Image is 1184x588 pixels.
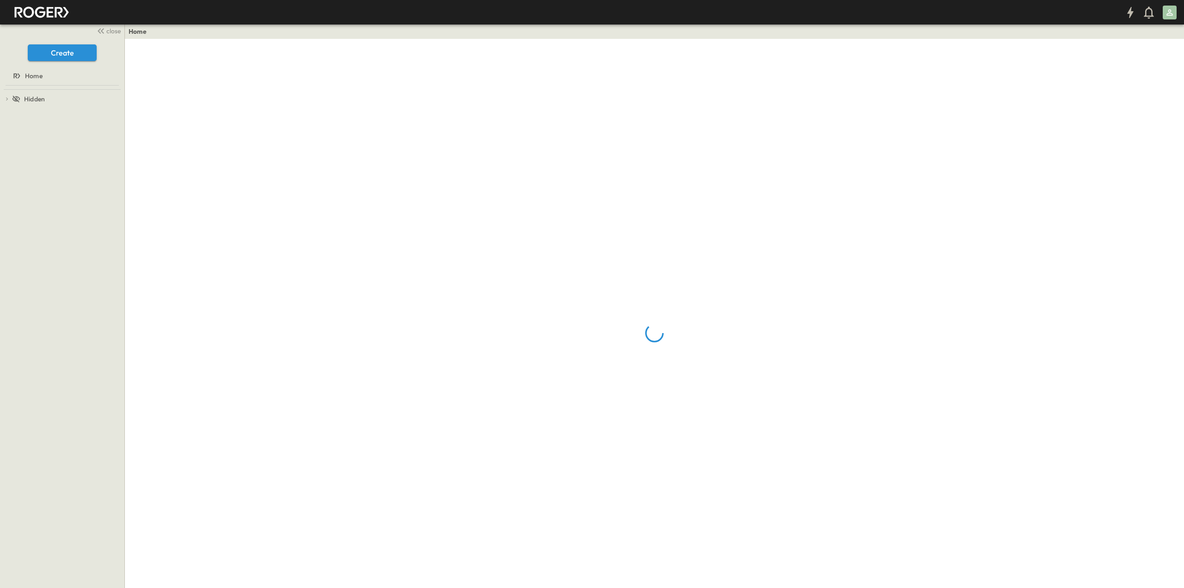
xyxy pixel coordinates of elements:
a: Home [2,69,121,82]
button: close [93,24,123,37]
span: Home [25,71,43,80]
span: close [106,26,121,36]
a: Home [129,27,147,36]
button: Create [28,44,97,61]
nav: breadcrumbs [129,27,152,36]
span: Hidden [24,94,45,104]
